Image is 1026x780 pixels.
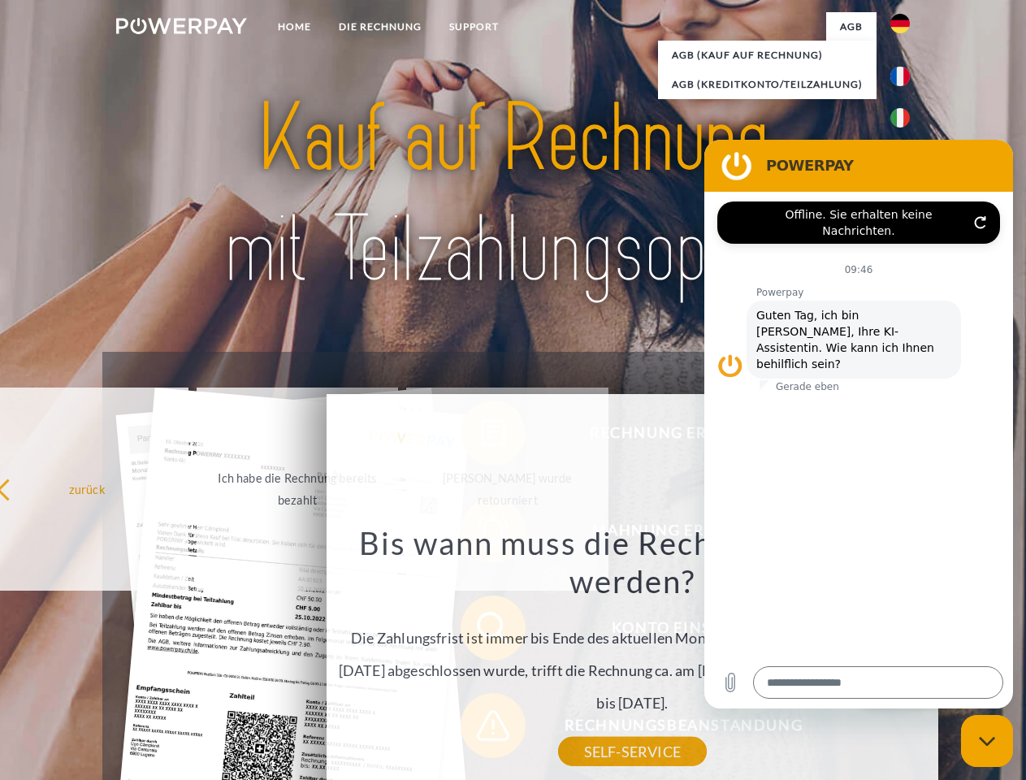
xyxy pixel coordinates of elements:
[155,78,871,311] img: title-powerpay_de.svg
[890,108,910,128] img: it
[206,467,389,511] div: Ich habe die Rechnung bereits bezahlt
[336,523,929,601] h3: Bis wann muss die Rechnung bezahlt werden?
[336,523,929,752] div: Die Zahlungsfrist ist immer bis Ende des aktuellen Monats. Wenn die Bestellung z.B. am [DATE] abg...
[704,140,1013,708] iframe: Messaging-Fenster
[325,12,435,41] a: DIE RECHNUNG
[435,12,513,41] a: SUPPORT
[558,737,707,766] a: SELF-SERVICE
[658,41,877,70] a: AGB (Kauf auf Rechnung)
[961,715,1013,767] iframe: Schaltfläche zum Öffnen des Messaging-Fensters; Konversation läuft
[826,12,877,41] a: agb
[890,14,910,33] img: de
[658,70,877,99] a: AGB (Kreditkonto/Teilzahlung)
[264,12,325,41] a: Home
[890,67,910,86] img: fr
[116,18,247,34] img: logo-powerpay-white.svg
